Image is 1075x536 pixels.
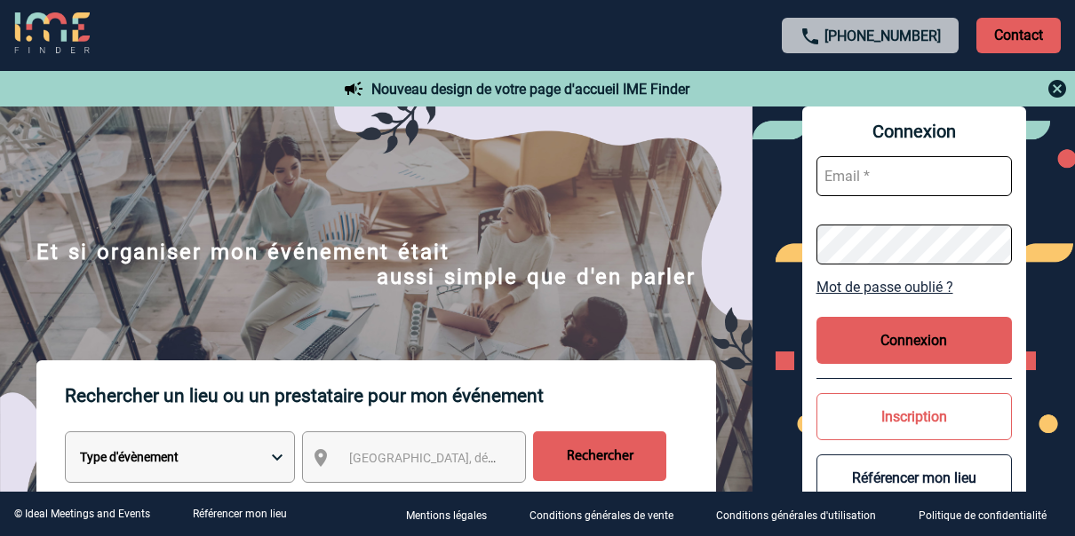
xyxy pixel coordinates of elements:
span: [GEOGRAPHIC_DATA], département, région... [349,451,596,465]
a: Conditions générales de vente [515,506,702,523]
div: © Ideal Meetings and Events [14,508,150,520]
p: Conditions générales d'utilisation [716,509,876,522]
p: Politique de confidentialité [919,509,1047,522]
p: Mentions légales [406,509,487,522]
button: Connexion [816,317,1012,364]
input: Rechercher [533,431,666,481]
a: Référencer mon lieu [193,508,287,520]
a: Mentions légales [392,506,515,523]
input: Email * [816,156,1012,196]
p: Contact [976,18,1061,53]
a: Mot de passe oublié ? [816,279,1012,296]
span: Connexion [816,121,1012,142]
button: Inscription [816,393,1012,440]
a: Conditions générales d'utilisation [702,506,904,523]
a: [PHONE_NUMBER] [824,28,941,44]
p: Conditions générales de vente [530,509,673,522]
img: call-24-px.png [800,26,821,47]
p: Rechercher un lieu ou un prestataire pour mon événement [65,360,716,431]
a: Politique de confidentialité [904,506,1075,523]
button: Référencer mon lieu [816,454,1012,501]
